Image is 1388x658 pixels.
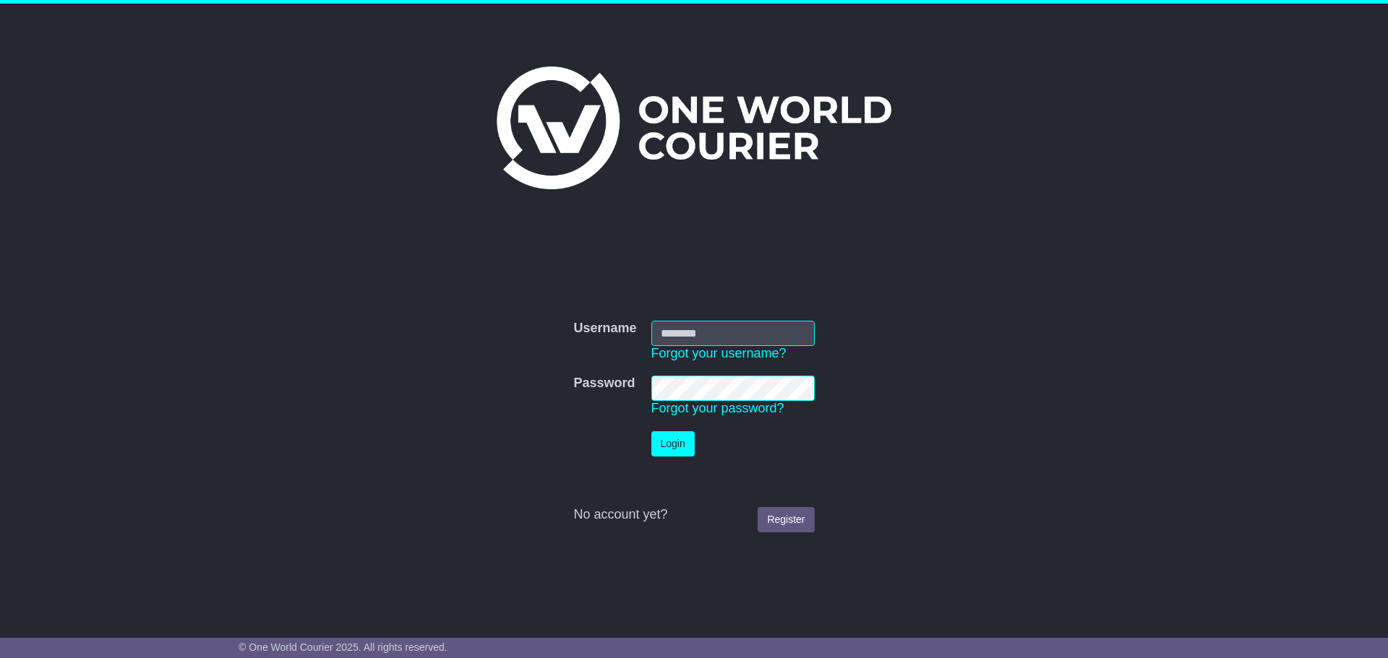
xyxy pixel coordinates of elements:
label: Password [573,376,635,391]
label: Username [573,321,636,337]
a: Forgot your password? [651,401,784,415]
a: Register [758,507,814,532]
img: One World [497,66,891,189]
span: © One World Courier 2025. All rights reserved. [239,641,447,653]
a: Forgot your username? [651,346,787,360]
div: No account yet? [573,507,814,523]
button: Login [651,431,695,456]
